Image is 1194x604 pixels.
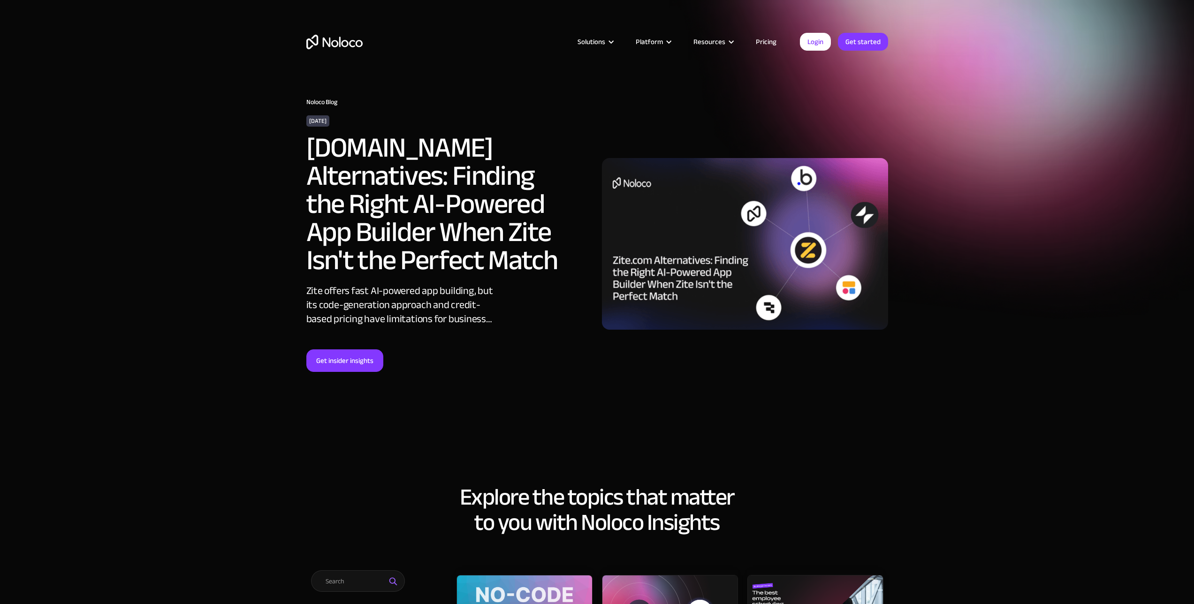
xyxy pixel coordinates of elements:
[306,35,363,49] a: home
[306,115,329,127] div: [DATE]
[838,33,888,51] a: Get started
[306,484,888,535] h2: Explore the topics that matter to you with Noloco Insights
[624,36,682,48] div: Platform
[682,36,744,48] div: Resources
[744,36,788,48] a: Pricing
[306,284,499,326] div: Zite offers fast AI-powered app building, but its code-generation approach and credit-based prici...
[306,98,888,106] h1: Noloco Blog
[693,36,725,48] div: Resources
[800,33,831,51] a: Login
[306,134,564,274] h2: [DOMAIN_NAME] Alternatives: Finding the Right AI-Powered App Builder When Zite Isn't the Perfect ...
[566,36,624,48] div: Solutions
[578,36,605,48] div: Solutions
[311,570,405,592] input: Search
[306,349,383,372] a: Get insider insights
[636,36,663,48] div: Platform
